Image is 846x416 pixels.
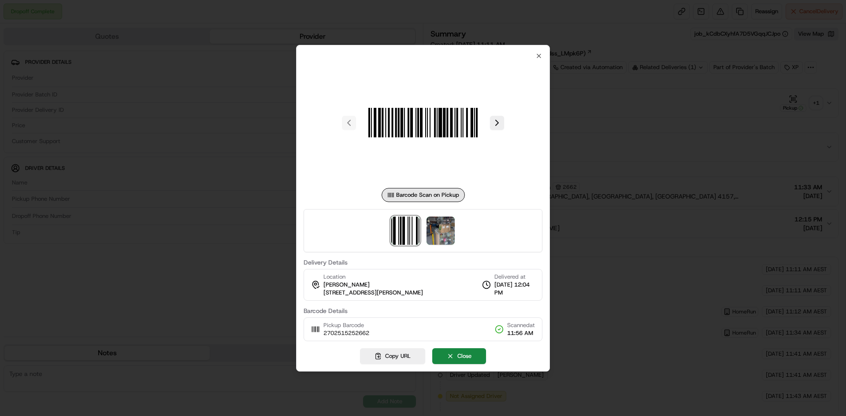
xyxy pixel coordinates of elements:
label: Barcode Details [304,308,542,314]
img: barcode_scan_on_pickup image [360,59,486,186]
span: Delivered at [494,273,535,281]
span: 11:56 AM [507,329,535,337]
div: Barcode Scan on Pickup [382,188,465,202]
img: photo_proof_of_delivery image [427,217,455,245]
span: 2702515252662 [323,329,369,337]
button: Copy URL [360,348,425,364]
button: Close [432,348,486,364]
span: [PERSON_NAME] [323,281,370,289]
img: barcode_scan_on_pickup image [391,217,419,245]
span: Scanned at [507,321,535,329]
label: Delivery Details [304,259,542,265]
span: Location [323,273,345,281]
span: [DATE] 12:04 PM [494,281,535,297]
span: Pickup Barcode [323,321,369,329]
span: [STREET_ADDRESS][PERSON_NAME] [323,289,423,297]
